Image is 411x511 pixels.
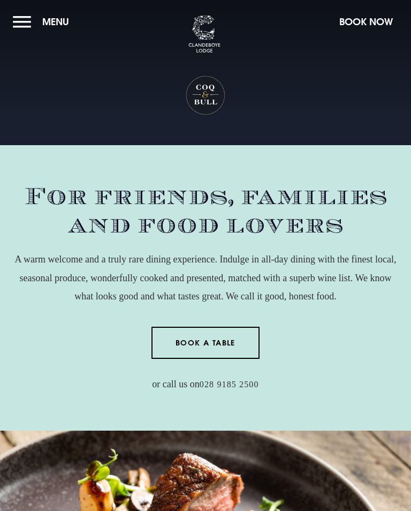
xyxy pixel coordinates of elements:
[334,10,398,33] button: Book Now
[13,10,74,33] button: Menu
[13,183,398,239] h2: For friends, families and food lovers
[42,16,69,28] span: Menu
[13,375,398,393] p: or call us on
[188,16,220,53] img: Clandeboye Lodge
[200,380,259,390] a: 028 9185 2500
[151,327,260,359] a: Book a Table
[13,250,398,305] p: A warm welcome and a truly rare dining experience. Indulge in all-day dining with the finest loca...
[185,75,226,116] h1: Coq & Bull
